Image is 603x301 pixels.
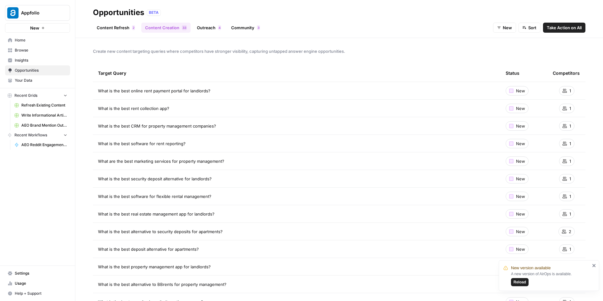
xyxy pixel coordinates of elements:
[569,228,571,235] span: 2
[5,75,70,85] a: Your Data
[15,47,67,53] span: Browse
[528,25,536,31] span: Sort
[516,158,525,164] span: New
[93,48,585,54] span: Create new content targeting queries where competitors have stronger visibility, capturing untapp...
[511,271,590,286] div: A new version of AirOps is available.
[5,5,70,21] button: Workspace: Appfolio
[511,278,529,286] button: Reload
[513,279,526,285] span: Reload
[98,246,199,252] span: What is the best deposit alternative for apartments?
[569,211,571,217] span: 1
[516,193,525,200] span: New
[511,265,551,271] span: New version available
[516,228,525,235] span: New
[553,64,580,82] div: Competitors
[98,228,223,235] span: What is the best alternative to security deposits for apartments?
[516,105,525,112] span: New
[516,123,525,129] span: New
[5,278,70,288] a: Usage
[30,25,39,31] span: New
[5,23,70,33] button: New
[543,23,585,33] button: Take Action on All
[493,23,516,33] button: New
[569,140,571,147] span: 1
[569,176,571,182] span: 1
[12,120,70,130] a: AEO Brand Mention Outreach
[98,158,224,164] span: What are the best marketing services for property management?
[592,263,596,268] button: close
[15,78,67,83] span: Your Data
[506,64,519,82] div: Status
[5,91,70,100] button: Recent Grids
[132,25,135,30] div: 2
[503,25,512,31] span: New
[21,112,67,118] span: Write Informational Article
[98,211,215,217] span: What is the best real estate management app for landlords?
[98,88,210,94] span: What is the best online rent payment portal for landlords?
[569,105,571,112] span: 1
[98,264,211,270] span: What is the best property management app for landlords?
[98,193,211,200] span: What is the best software for flexible rental management?
[516,88,525,94] span: New
[569,246,571,252] span: 1
[258,25,259,30] span: 3
[14,132,47,138] span: Recent Workflows
[569,88,571,94] span: 1
[5,65,70,75] a: Opportunities
[141,23,191,33] a: Content Creation33
[15,291,67,296] span: Help + Support
[184,25,186,30] span: 3
[516,246,525,252] span: New
[5,130,70,140] button: Recent Workflows
[147,9,161,16] div: BETA
[98,176,212,182] span: What is the best security deposit alternative for landlords?
[14,93,37,98] span: Recent Grids
[5,288,70,298] button: Help + Support
[5,35,70,45] a: Home
[516,211,525,217] span: New
[519,23,541,33] button: Sort
[98,64,496,82] div: Target Query
[227,23,264,33] a: Community3
[516,140,525,147] span: New
[15,37,67,43] span: Home
[5,45,70,55] a: Browse
[21,123,67,128] span: AEO Brand Mention Outreach
[5,55,70,65] a: Insights
[218,25,221,30] div: 4
[516,176,525,182] span: New
[5,268,70,278] a: Settings
[21,102,67,108] span: Refresh Existing Content
[98,105,169,112] span: What is the best rent collection app?
[219,25,220,30] span: 4
[98,123,216,129] span: What is the best CRM for property management companies?
[182,25,187,30] div: 33
[21,142,67,148] span: AEO Reddit Engagement - Fork
[98,281,226,287] span: What is the best alternative to BBrents for property management?
[15,57,67,63] span: Insights
[547,25,582,31] span: Take Action on All
[12,110,70,120] a: Write Informational Article
[569,123,571,129] span: 1
[93,23,139,33] a: Content Refresh2
[193,23,225,33] a: Outreach4
[21,10,59,16] span: Appfolio
[569,193,571,200] span: 1
[15,271,67,276] span: Settings
[569,158,571,164] span: 1
[98,140,186,147] span: What is the best software for rent reporting?
[12,140,70,150] a: AEO Reddit Engagement - Fork
[7,7,19,19] img: Appfolio Logo
[257,25,260,30] div: 3
[15,68,67,73] span: Opportunities
[12,100,70,110] a: Refresh Existing Content
[15,281,67,286] span: Usage
[133,25,134,30] span: 2
[93,8,144,18] div: Opportunities
[182,25,184,30] span: 3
